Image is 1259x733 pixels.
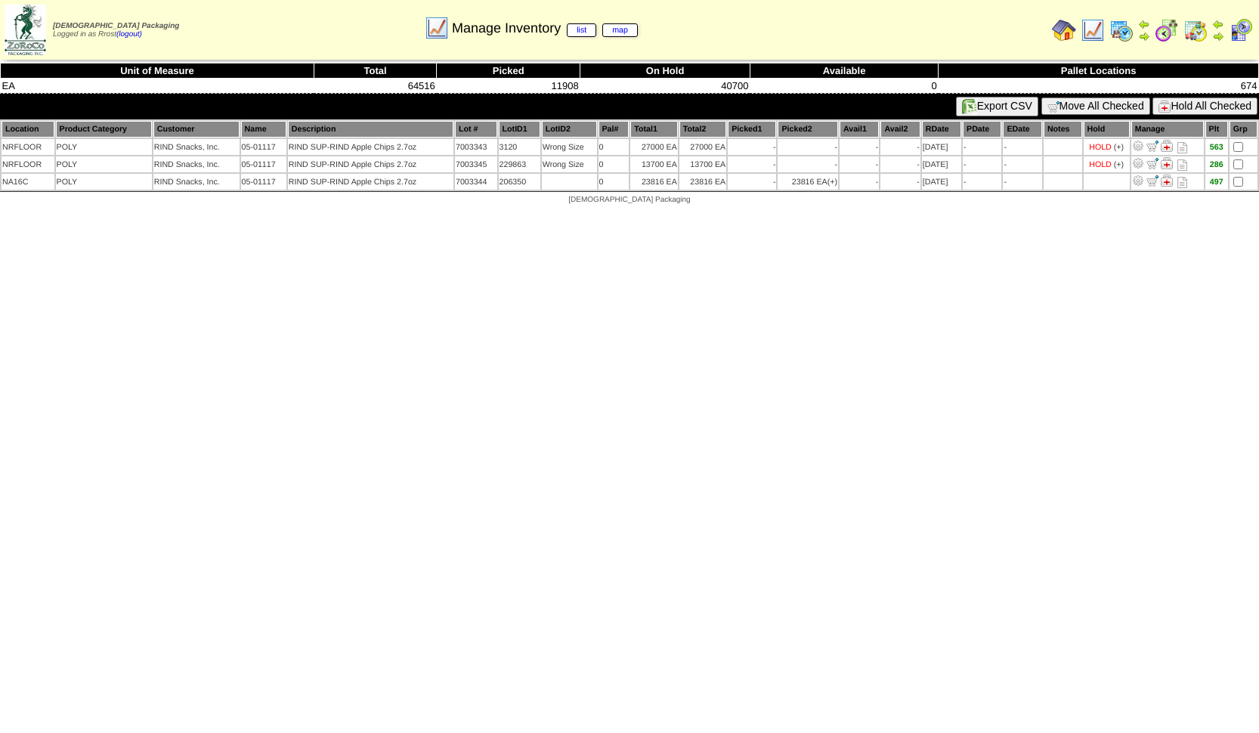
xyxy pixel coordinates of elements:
th: Customer [153,121,240,138]
td: RIND SUP-RIND Apple Chips 2.7oz [288,156,453,172]
img: calendarcustomer.gif [1229,18,1253,42]
th: LotID1 [499,121,540,138]
span: Logged in as Rrost [53,22,179,39]
th: Total [314,63,436,79]
div: (+) [1114,143,1124,152]
th: Avail2 [880,121,920,138]
img: Adjust [1132,175,1144,187]
td: POLY [56,156,152,172]
img: zoroco-logo-small.webp [5,5,46,55]
img: Manage Hold [1161,140,1173,152]
img: Manage Hold [1161,157,1173,169]
td: - [840,139,879,155]
img: line_graph.gif [425,16,449,40]
th: Notes [1044,121,1082,138]
td: - [880,139,920,155]
td: - [1003,156,1041,172]
td: 05-01117 [241,139,286,155]
th: Hold [1084,121,1130,138]
th: Total2 [679,121,726,138]
div: 563 [1206,143,1227,152]
th: PDate [963,121,1001,138]
th: Picked [437,63,580,79]
td: 0 [599,156,629,172]
td: - [1003,174,1041,190]
a: list [567,23,596,37]
th: On Hold [580,63,750,79]
img: excel.gif [962,99,977,114]
th: Total1 [630,121,677,138]
img: cart.gif [1047,101,1059,113]
td: - [880,174,920,190]
td: Wrong Size [542,156,597,172]
td: - [728,174,776,190]
img: Move [1146,175,1158,187]
td: POLY [56,174,152,190]
td: 674 [939,79,1259,94]
div: 497 [1206,178,1227,187]
td: 13700 EA [679,156,726,172]
td: - [880,156,920,172]
th: Picked2 [778,121,837,138]
td: RIND Snacks, Inc. [153,139,240,155]
img: calendarblend.gif [1155,18,1179,42]
td: POLY [56,139,152,155]
button: Hold All Checked [1152,97,1257,115]
th: Unit of Measure [1,63,314,79]
td: NRFLOOR [2,156,54,172]
th: Plt [1205,121,1228,138]
td: [DATE] [922,156,961,172]
img: Move [1146,140,1158,152]
td: 05-01117 [241,156,286,172]
img: calendarinout.gif [1183,18,1208,42]
img: arrowright.gif [1138,30,1150,42]
button: Export CSV [956,97,1038,116]
img: Adjust [1132,140,1144,152]
td: EA [1,79,314,94]
td: 11908 [437,79,580,94]
td: 23816 EA [778,174,837,190]
div: 286 [1206,160,1227,169]
th: Avail1 [840,121,879,138]
td: - [728,139,776,155]
td: - [840,156,879,172]
td: - [1003,139,1041,155]
th: Picked1 [728,121,776,138]
th: Pallet Locations [939,63,1259,79]
th: Location [2,121,54,138]
span: Manage Inventory [452,20,638,36]
img: calendarprod.gif [1109,18,1134,42]
th: Name [241,121,286,138]
th: Lot # [455,121,497,138]
th: EDate [1003,121,1041,138]
td: [DATE] [922,174,961,190]
td: 13700 EA [630,156,677,172]
th: Description [288,121,453,138]
td: 7003344 [455,174,497,190]
button: Move All Checked [1041,97,1150,115]
th: RDate [922,121,961,138]
td: 206350 [499,174,540,190]
td: 27000 EA [679,139,726,155]
td: RIND SUP-RIND Apple Chips 2.7oz [288,139,453,155]
td: RIND Snacks, Inc. [153,174,240,190]
img: hold.gif [1158,101,1171,113]
th: Grp [1230,121,1257,138]
td: [DATE] [922,139,961,155]
td: - [963,174,1001,190]
td: 229863 [499,156,540,172]
td: 0 [599,139,629,155]
td: NA16C [2,174,54,190]
td: - [728,156,776,172]
td: NRFLOOR [2,139,54,155]
th: Available [750,63,938,79]
span: [DEMOGRAPHIC_DATA] Packaging [568,196,690,204]
div: (+) [1114,160,1124,169]
th: LotID2 [542,121,597,138]
td: 23816 EA [679,174,726,190]
td: Wrong Size [542,139,597,155]
th: Product Category [56,121,152,138]
td: - [963,139,1001,155]
img: arrowleft.gif [1212,18,1224,30]
td: 3120 [499,139,540,155]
